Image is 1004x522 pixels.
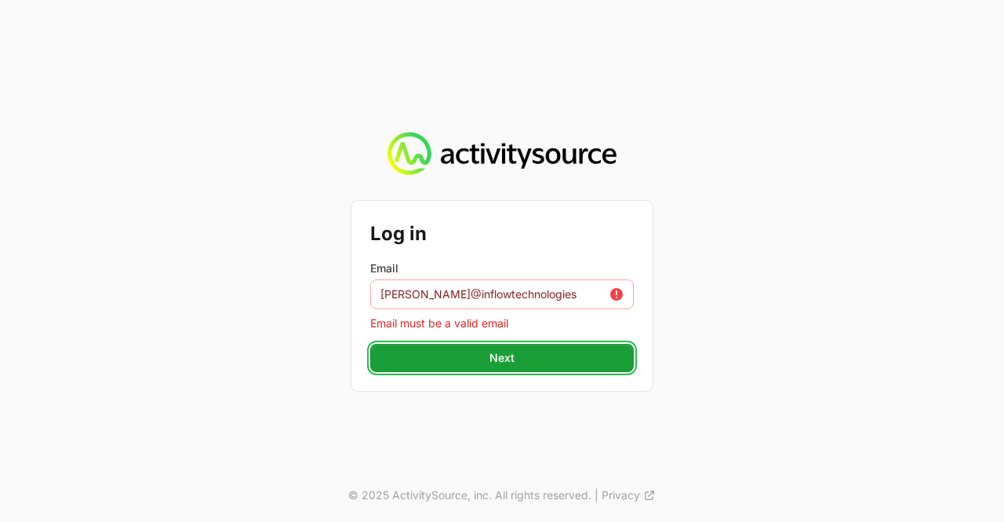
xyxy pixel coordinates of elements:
[380,349,624,367] span: Next
[602,487,656,503] a: Privacy
[370,279,634,309] input: Enter your email
[387,132,616,176] img: Activity Source
[370,261,634,276] label: Email
[348,487,591,503] p: © 2025 ActivitySource, inc. All rights reserved.
[370,316,634,331] p: Email must be a valid email
[370,220,634,248] h2: Log in
[595,487,598,503] span: |
[370,344,634,372] button: Next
